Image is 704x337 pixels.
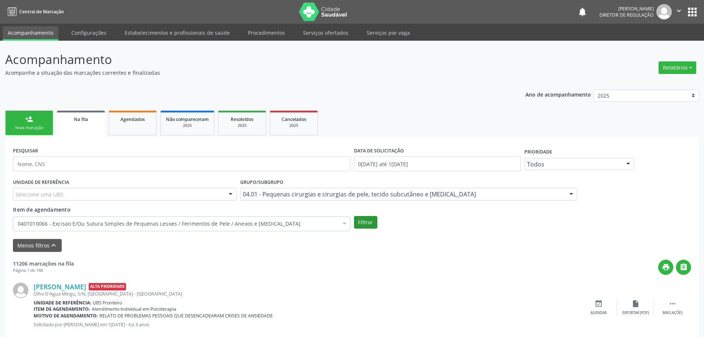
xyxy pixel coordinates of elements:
i:  [680,263,688,271]
b: Motivo de agendamento: [34,313,98,319]
p: Solicitado por [PERSON_NAME] em 1[DATE] - há 3 anos [34,321,580,328]
div: Mais ações [663,310,683,316]
button: Relatórios [659,61,696,74]
a: Serviços por vaga [361,26,415,39]
a: Procedimentos [243,26,290,39]
a: Configurações [66,26,112,39]
span: Diretor de regulação [599,12,654,18]
i:  [675,7,683,15]
button:  [676,260,691,275]
span: Item de agendamento [13,206,71,213]
p: Acompanhe a situação das marcações correntes e finalizadas [5,69,491,77]
div: 2025 [275,123,312,128]
button:  [672,4,686,20]
span: Alta Prioridade [89,283,126,291]
img: img [13,283,28,298]
label: Prioridade [524,146,552,158]
div: [PERSON_NAME] [599,6,654,12]
span: Todos [527,161,619,168]
div: person_add [25,115,33,123]
input: Nome, CNS [13,156,350,171]
b: Item de agendamento: [34,306,90,312]
button: print [658,260,673,275]
div: Nova marcação [11,125,48,131]
button: apps [686,6,699,18]
i: keyboard_arrow_up [50,241,58,249]
img: img [656,4,672,20]
span: Atendimento Individual em Psicoterapia [92,306,176,312]
span: Agendados [120,116,145,122]
button: Menos filtroskeyboard_arrow_up [13,239,62,252]
a: Acompanhamento [3,26,58,41]
span: Na fila [74,116,88,122]
div: Olho D'Agua Mingu, S/N, [GEOGRAPHIC_DATA] - [GEOGRAPHIC_DATA] [34,291,580,297]
button: Filtrar [354,216,377,229]
div: 2025 [166,123,209,128]
label: PESQUISAR [13,145,38,156]
label: DATA DE SOLICITAÇÃO [354,145,404,156]
i: insert_drive_file [632,300,640,308]
input: Selecione um intervalo [354,156,521,171]
span: Selecione uma UBS [16,191,63,198]
span: 0401010066 - Excisao E/Ou Sutura Simples de Pequenas Lesoes / Ferimentos de Pele / Anexos e [MEDI... [18,220,338,228]
button: notifications [577,7,588,17]
i: event_available [595,300,603,308]
a: Serviços ofertados [298,26,354,39]
strong: 11206 marcações na fila [13,260,74,267]
i: print [662,263,670,271]
a: Estabelecimentos e profissionais de saúde [119,26,235,39]
span: 04.01 - Pequenas cirurgias e cirurgias de pele, tecido subcutâneo e [MEDICAL_DATA] [243,191,562,198]
i:  [669,300,677,308]
span: UBS Fronteiro [93,300,122,306]
div: Exportar (PDF) [622,310,649,316]
span: Resolvidos [231,116,254,122]
p: Ano de acompanhamento [526,90,591,99]
div: Página 1 de 748 [13,267,74,274]
div: Agendar [591,310,607,316]
a: [PERSON_NAME] [34,283,86,291]
label: Grupo/Subgrupo [240,176,283,188]
a: Central de Marcação [5,6,64,18]
p: Acompanhamento [5,50,491,69]
span: Não compareceram [166,116,209,122]
span: Central de Marcação [19,9,64,15]
label: UNIDADE DE REFERÊNCIA [13,176,69,188]
span: RELATO DE PROBLEMAS PESSOAIS QUE DESENCADEARAM CRISES DE ANSIEDADE [99,313,273,319]
div: 2025 [224,123,261,128]
b: Unidade de referência: [34,300,91,306]
span: Cancelados [282,116,306,122]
